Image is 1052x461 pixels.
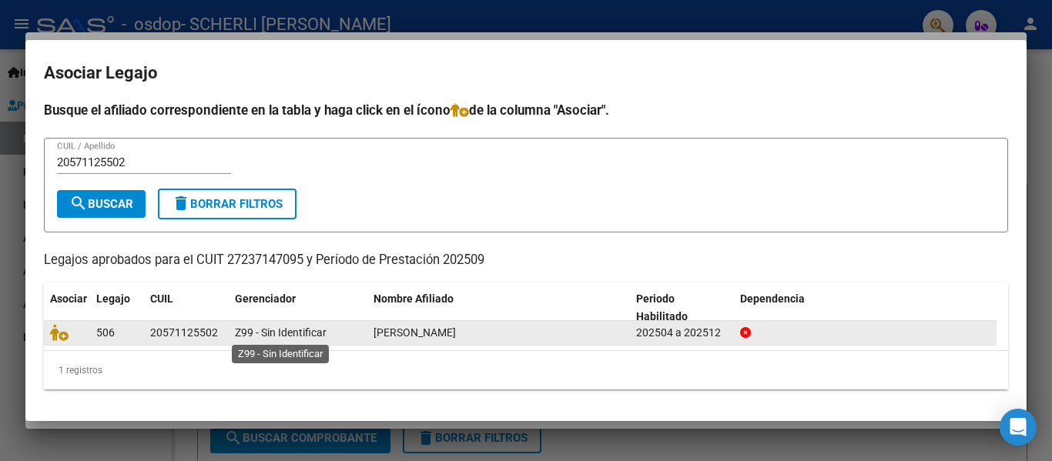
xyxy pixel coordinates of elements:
datatable-header-cell: Periodo Habilitado [630,282,734,333]
button: Buscar [57,190,146,218]
mat-icon: search [69,194,88,212]
datatable-header-cell: CUIL [144,282,229,333]
span: Gerenciador [235,292,296,305]
span: Nombre Afiliado [374,292,454,305]
datatable-header-cell: Legajo [90,282,144,333]
datatable-header-cell: Asociar [44,282,90,333]
span: Asociar [50,292,87,305]
p: Legajos aprobados para el CUIT 27237147095 y Período de Prestación 202509 [44,251,1008,270]
span: Borrar Filtros [172,197,283,211]
span: Periodo Habilitado [636,292,688,322]
span: 506 [96,326,115,339]
span: CUIL [150,292,173,305]
datatable-header-cell: Gerenciador [229,282,367,333]
span: Legajo [96,292,130,305]
div: 20571125502 [150,324,218,342]
h2: Asociar Legajo [44,58,1008,88]
mat-icon: delete [172,194,190,212]
div: 1 registros [44,351,1008,389]
datatable-header-cell: Nombre Afiliado [367,282,630,333]
div: 202504 a 202512 [636,324,728,342]
span: Z99 - Sin Identificar [235,326,327,339]
span: MONTAÑO VERDE ALEJO [374,326,456,339]
h4: Busque el afiliado correspondiente en la tabla y haga click en el ícono de la columna "Asociar". [44,100,1008,120]
div: Open Intercom Messenger [1000,409,1037,446]
datatable-header-cell: Dependencia [734,282,997,333]
button: Borrar Filtros [158,189,297,219]
span: Buscar [69,197,133,211]
span: Dependencia [740,292,805,305]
